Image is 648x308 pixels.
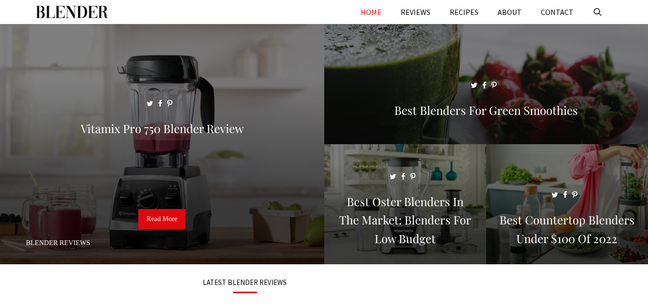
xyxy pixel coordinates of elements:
h3: LATEST BLENDER REVIEWS [48,279,442,286]
a: Best Oster Blenders in the Market: Blenders for Low Budget [324,253,486,262]
a: Read More [138,209,185,229]
a: Best Countertop Blenders Under $100 of 2022 [486,253,648,262]
a: Blender Reviews [26,239,90,246]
